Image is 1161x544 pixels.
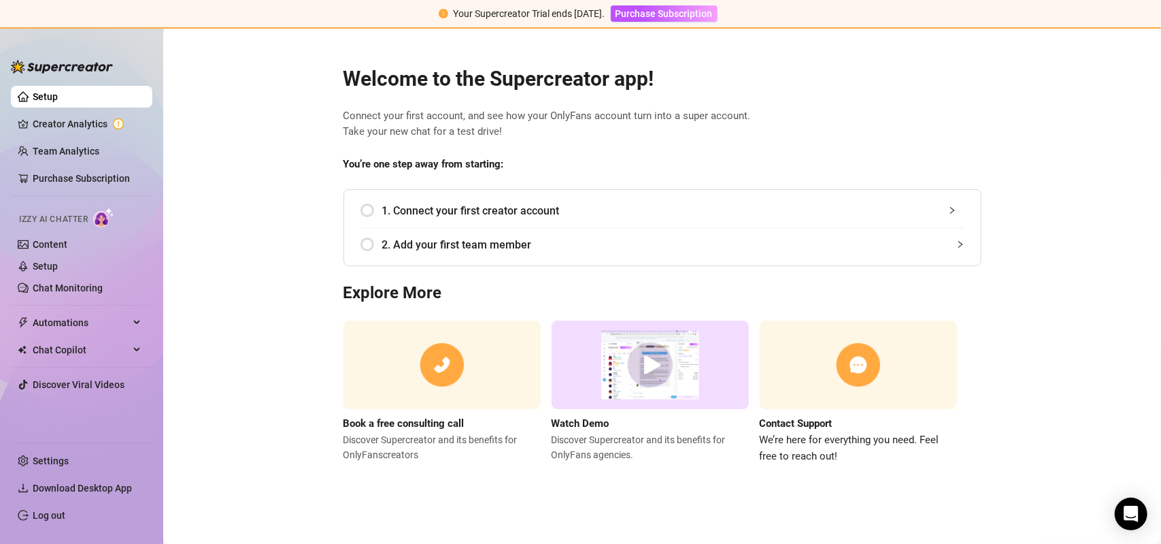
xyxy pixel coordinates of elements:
span: Discover Supercreator and its benefits for OnlyFans agencies. [552,432,749,462]
span: Automations [33,312,129,334]
img: consulting call [343,321,541,410]
img: AI Chatter [93,208,114,227]
a: Discover Viral Videos [33,379,124,390]
img: supercreator demo [552,321,749,410]
strong: You’re one step away from starting: [343,158,504,170]
div: 2. Add your first team member [360,228,964,261]
img: Chat Copilot [18,345,27,355]
span: Download Desktop App [33,483,132,494]
a: Team Analytics [33,146,99,157]
span: We’re here for everything you need. Feel free to reach out! [760,432,957,464]
span: Izzy AI Chatter [19,213,88,226]
span: thunderbolt [18,317,29,328]
span: exclamation-circle [439,9,448,18]
div: 1. Connect your first creator account [360,194,964,227]
a: Purchase Subscription [33,173,130,184]
a: Log out [33,510,65,521]
span: 2. Add your first team member [382,236,964,253]
strong: Book a free consulting call [343,417,465,430]
a: Purchase Subscription [611,8,718,19]
span: Connect your first account, and see how your OnlyFans account turn into a super account. Take you... [343,108,981,140]
img: logo-BBDzfeDw.svg [11,60,113,74]
a: Watch DemoDiscover Supercreator and its benefits for OnlyFans agencies. [552,321,749,464]
span: collapsed [956,240,964,249]
span: Chat Copilot [33,339,129,361]
a: Setup [33,91,58,102]
h3: Explore More [343,283,981,304]
button: Purchase Subscription [611,5,718,22]
strong: Watch Demo [552,417,609,430]
span: Discover Supercreator and its benefits for OnlyFans creators [343,432,541,462]
div: Open Intercom Messenger [1115,498,1147,530]
span: 1. Connect your first creator account [382,202,964,219]
span: Your Supercreator Trial ends [DATE]. [454,8,605,19]
img: contact support [760,321,957,410]
span: download [18,483,29,494]
a: Content [33,239,67,250]
a: Chat Monitoring [33,283,103,293]
strong: Contact Support [760,417,832,430]
a: Creator Analytics exclamation-circle [33,113,141,135]
a: Settings [33,455,69,466]
h2: Welcome to the Supercreator app! [343,66,981,92]
a: Book a free consulting callDiscover Supercreator and its benefits for OnlyFanscreators [343,321,541,464]
a: Setup [33,261,58,272]
span: Purchase Subscription [616,8,713,19]
span: collapsed [948,206,956,214]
